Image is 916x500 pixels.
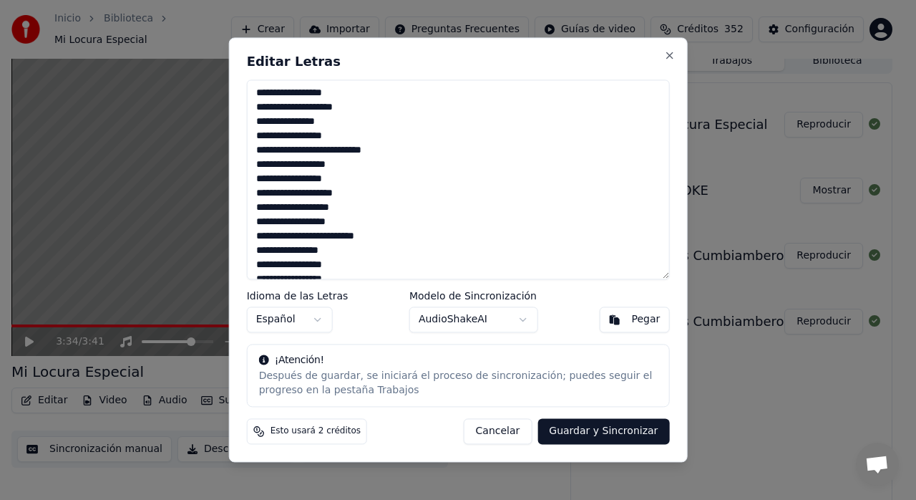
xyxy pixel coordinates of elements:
h2: Editar Letras [247,55,670,68]
label: Idioma de las Letras [247,292,349,302]
div: Después de guardar, se iniciará el proceso de sincronización; puedes seguir el progreso en la pes... [259,370,658,398]
div: ¡Atención! [259,354,658,368]
button: Pegar [600,307,670,333]
button: Cancelar [464,419,532,445]
button: Guardar y Sincronizar [537,419,669,445]
div: Pegar [632,313,661,327]
label: Modelo de Sincronización [409,292,538,302]
span: Esto usará 2 créditos [271,426,361,438]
